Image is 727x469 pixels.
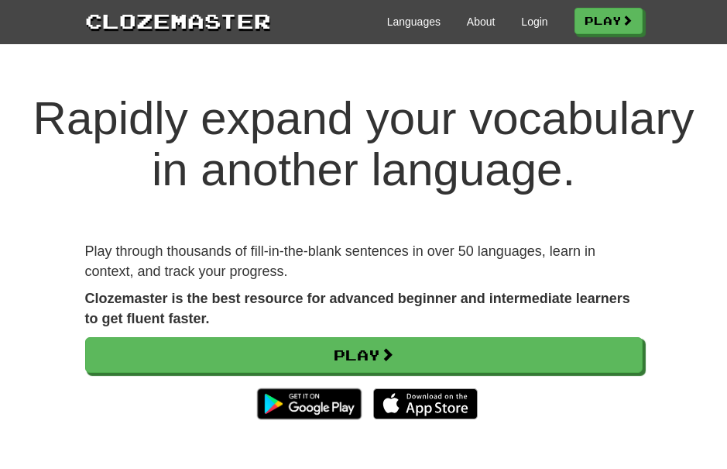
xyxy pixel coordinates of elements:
img: Get it on Google Play [249,381,369,427]
p: Play through thousands of fill-in-the-blank sentences in over 50 languages, learn in context, and... [85,242,643,281]
a: Languages [387,14,441,29]
a: Clozemaster [85,6,271,35]
strong: Clozemaster is the best resource for advanced beginner and intermediate learners to get fluent fa... [85,291,630,326]
img: Download_on_the_App_Store_Badge_US-UK_135x40-25178aeef6eb6b83b96f5f2d004eda3bffbb37122de64afbaef7... [373,388,478,419]
a: About [467,14,496,29]
a: Play [85,337,643,373]
a: Login [521,14,547,29]
a: Play [574,8,643,34]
